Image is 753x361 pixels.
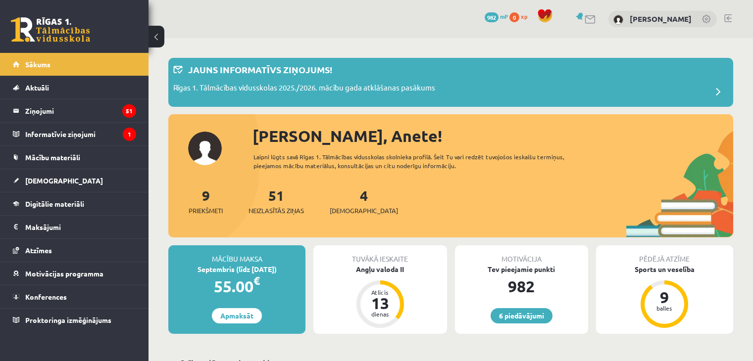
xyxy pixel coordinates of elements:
[455,264,588,274] div: Tev pieejamie punkti
[168,274,305,298] div: 55.00
[168,264,305,274] div: Septembris (līdz [DATE])
[11,17,90,42] a: Rīgas 1. Tālmācības vidusskola
[173,82,435,96] p: Rīgas 1. Tālmācības vidusskolas 2025./2026. mācību gada atklāšanas pasākums
[249,206,304,216] span: Neizlasītās ziņas
[650,305,679,311] div: balles
[365,295,395,311] div: 13
[313,245,447,264] div: Tuvākā ieskaite
[13,192,136,215] a: Digitālie materiāli
[25,153,80,162] span: Mācību materiāli
[313,264,447,329] a: Angļu valoda II Atlicis 13 dienas
[509,12,532,20] a: 0 xp
[25,216,136,238] legend: Maksājumi
[189,206,223,216] span: Priekšmeti
[25,176,103,185] span: [DEMOGRAPHIC_DATA]
[249,186,304,216] a: 51Neizlasītās ziņas
[189,186,223,216] a: 9Priekšmeti
[25,60,50,69] span: Sākums
[13,285,136,308] a: Konferences
[13,309,136,331] a: Proktoringa izmēģinājums
[509,12,519,22] span: 0
[25,83,49,92] span: Aktuāli
[253,152,593,170] div: Laipni lūgts savā Rīgas 1. Tālmācības vidusskolas skolnieka profilā. Šeit Tu vari redzēt tuvojošo...
[455,245,588,264] div: Motivācija
[25,246,52,255] span: Atzīmes
[25,123,136,145] legend: Informatīvie ziņojumi
[13,216,136,238] a: Maksājumi
[122,104,136,118] i: 51
[25,292,67,301] span: Konferences
[25,269,103,278] span: Motivācijas programma
[13,76,136,99] a: Aktuāli
[25,99,136,122] legend: Ziņojumi
[330,206,398,216] span: [DEMOGRAPHIC_DATA]
[168,245,305,264] div: Mācību maksa
[13,123,136,145] a: Informatīvie ziņojumi1
[13,146,136,169] a: Mācību materiāli
[13,53,136,76] a: Sākums
[365,289,395,295] div: Atlicis
[212,308,262,323] a: Apmaksāt
[521,12,527,20] span: xp
[253,273,260,288] span: €
[13,239,136,262] a: Atzīmes
[500,12,508,20] span: mP
[596,264,733,329] a: Sports un veselība 9 balles
[485,12,508,20] a: 982 mP
[485,12,499,22] span: 982
[455,274,588,298] div: 982
[123,128,136,141] i: 1
[313,264,447,274] div: Angļu valoda II
[13,262,136,285] a: Motivācijas programma
[25,199,84,208] span: Digitālie materiāli
[25,316,111,324] span: Proktoringa izmēģinājums
[13,99,136,122] a: Ziņojumi51
[188,63,332,76] p: Jauns informatīvs ziņojums!
[596,245,733,264] div: Pēdējā atzīme
[13,169,136,192] a: [DEMOGRAPHIC_DATA]
[252,124,733,148] div: [PERSON_NAME], Anete!
[613,15,623,25] img: Anete Pīķe
[173,63,728,102] a: Jauns informatīvs ziņojums! Rīgas 1. Tālmācības vidusskolas 2025./2026. mācību gada atklāšanas pa...
[630,14,692,24] a: [PERSON_NAME]
[330,186,398,216] a: 4[DEMOGRAPHIC_DATA]
[650,289,679,305] div: 9
[491,308,552,323] a: 6 piedāvājumi
[365,311,395,317] div: dienas
[596,264,733,274] div: Sports un veselība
